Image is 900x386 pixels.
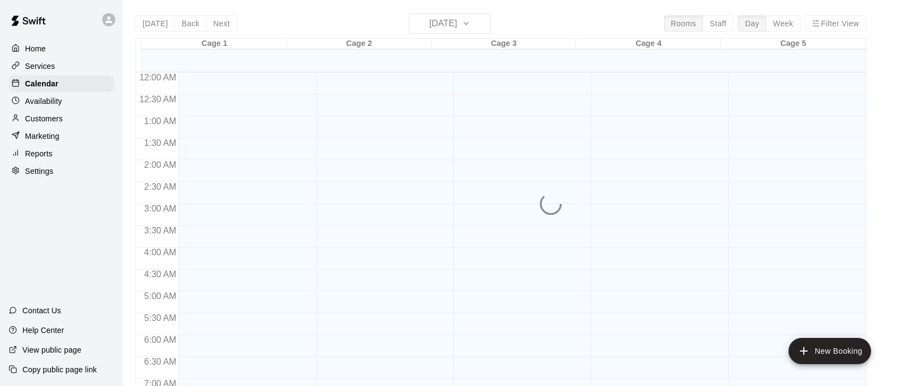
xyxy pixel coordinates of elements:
p: Contact Us [22,305,61,316]
span: 6:30 AM [142,357,179,366]
div: Cage 4 [576,39,721,49]
span: 5:00 AM [142,291,179,301]
p: Help Center [22,325,64,336]
p: View public page [22,344,81,355]
button: add [789,338,871,364]
span: 4:30 AM [142,270,179,279]
span: 1:00 AM [142,116,179,126]
span: 1:30 AM [142,138,179,148]
div: Cage 3 [432,39,577,49]
span: 6:00 AM [142,335,179,344]
span: 3:00 AM [142,204,179,213]
div: Cage 1 [142,39,287,49]
p: Customers [25,113,63,124]
span: 12:00 AM [137,73,179,82]
span: 2:00 AM [142,160,179,169]
p: Availability [25,96,62,107]
span: 12:30 AM [137,95,179,104]
p: Calendar [25,78,58,89]
a: Calendar [9,75,114,92]
div: Cage 5 [721,39,866,49]
a: Marketing [9,128,114,144]
div: Cage 2 [287,39,432,49]
span: 3:30 AM [142,226,179,235]
a: Customers [9,110,114,127]
a: Settings [9,163,114,179]
p: Settings [25,166,54,177]
span: 4:00 AM [142,248,179,257]
p: Marketing [25,131,60,142]
p: Services [25,61,55,72]
a: Availability [9,93,114,109]
p: Reports [25,148,52,159]
a: Services [9,58,114,74]
p: Home [25,43,46,54]
span: 5:30 AM [142,313,179,323]
a: Reports [9,145,114,162]
a: Home [9,40,114,57]
p: Copy public page link [22,364,97,375]
span: 2:30 AM [142,182,179,191]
